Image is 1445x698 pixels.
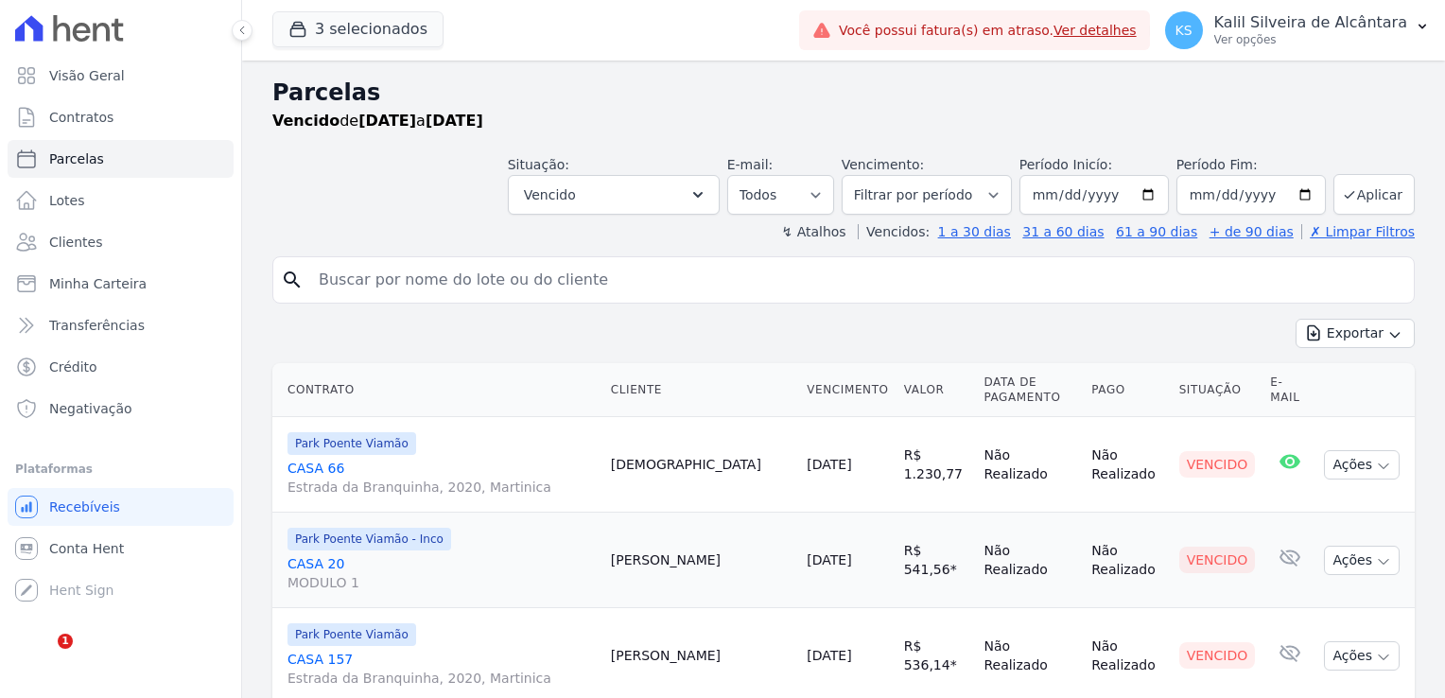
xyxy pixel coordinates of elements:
[976,417,1084,513] td: Não Realizado
[287,669,596,688] span: Estrada da Branquinha, 2020, Martinica
[842,157,924,172] label: Vencimento:
[49,399,132,418] span: Negativação
[307,261,1406,299] input: Buscar por nome do lote ou do cliente
[839,21,1137,41] span: Você possui fatura(s) em atraso.
[49,274,147,293] span: Minha Carteira
[8,140,234,178] a: Parcelas
[1324,546,1400,575] button: Ações
[8,530,234,567] a: Conta Hent
[358,112,416,130] strong: [DATE]
[807,457,851,472] a: [DATE]
[272,363,603,417] th: Contrato
[807,648,851,663] a: [DATE]
[1019,157,1112,172] label: Período Inicío:
[603,417,800,513] td: [DEMOGRAPHIC_DATA]
[8,98,234,136] a: Contratos
[1324,641,1400,671] button: Ações
[1116,224,1197,239] a: 61 a 90 dias
[287,432,416,455] span: Park Poente Viamão
[58,634,73,649] span: 1
[1053,23,1137,38] a: Ver detalhes
[1084,417,1171,513] td: Não Realizado
[508,157,569,172] label: Situação:
[8,390,234,428] a: Negativação
[976,513,1084,608] td: Não Realizado
[49,497,120,516] span: Recebíveis
[287,554,596,592] a: CASA 20MODULO 1
[897,417,977,513] td: R$ 1.230,77
[15,458,226,480] div: Plataformas
[287,478,596,497] span: Estrada da Branquinha, 2020, Martinica
[49,191,85,210] span: Lotes
[272,110,483,132] p: de a
[49,149,104,168] span: Parcelas
[976,363,1084,417] th: Data de Pagamento
[426,112,483,130] strong: [DATE]
[1333,174,1415,215] button: Aplicar
[807,552,851,567] a: [DATE]
[1179,547,1256,573] div: Vencido
[49,316,145,335] span: Transferências
[272,11,444,47] button: 3 selecionados
[19,634,64,679] iframe: Intercom live chat
[603,513,800,608] td: [PERSON_NAME]
[1262,363,1316,417] th: E-mail
[1296,319,1415,348] button: Exportar
[8,306,234,344] a: Transferências
[1210,224,1294,239] a: + de 90 dias
[603,363,800,417] th: Cliente
[49,233,102,252] span: Clientes
[1301,224,1415,239] a: ✗ Limpar Filtros
[287,573,596,592] span: MODULO 1
[49,66,125,85] span: Visão Geral
[287,528,451,550] span: Park Poente Viamão - Inco
[272,76,1415,110] h2: Parcelas
[1214,32,1407,47] p: Ver opções
[799,363,896,417] th: Vencimento
[1172,363,1263,417] th: Situação
[508,175,720,215] button: Vencido
[8,348,234,386] a: Crédito
[1022,224,1104,239] a: 31 a 60 dias
[8,182,234,219] a: Lotes
[8,223,234,261] a: Clientes
[281,269,304,291] i: search
[1150,4,1445,57] button: KS Kalil Silveira de Alcântara Ver opções
[1214,13,1407,32] p: Kalil Silveira de Alcântara
[897,363,977,417] th: Valor
[49,108,113,127] span: Contratos
[1175,24,1193,37] span: KS
[938,224,1011,239] a: 1 a 30 dias
[1176,155,1326,175] label: Período Fim:
[1084,513,1171,608] td: Não Realizado
[1179,642,1256,669] div: Vencido
[8,265,234,303] a: Minha Carteira
[858,224,930,239] label: Vencidos:
[8,488,234,526] a: Recebíveis
[727,157,774,172] label: E-mail:
[287,650,596,688] a: CASA 157Estrada da Branquinha, 2020, Martinica
[287,459,596,497] a: CASA 66Estrada da Branquinha, 2020, Martinica
[1084,363,1171,417] th: Pago
[781,224,845,239] label: ↯ Atalhos
[524,183,576,206] span: Vencido
[897,513,977,608] td: R$ 541,56
[1324,450,1400,480] button: Ações
[8,57,234,95] a: Visão Geral
[287,623,416,646] span: Park Poente Viamão
[1179,451,1256,478] div: Vencido
[49,539,124,558] span: Conta Hent
[272,112,339,130] strong: Vencido
[49,358,97,376] span: Crédito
